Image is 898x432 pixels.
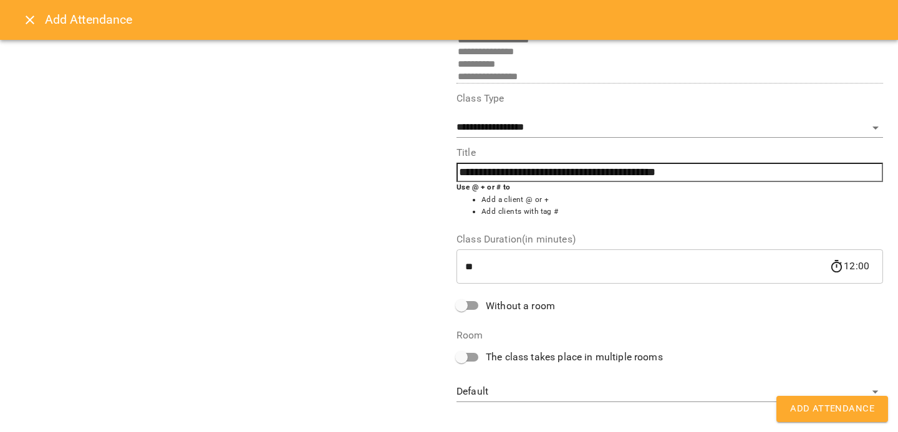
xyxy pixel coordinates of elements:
label: Class Type [456,94,883,103]
b: Use @ + or # to [456,183,511,191]
h6: Add Attendance [45,10,883,29]
li: Add a client @ or + [481,194,883,206]
label: Room [456,330,883,340]
button: Add Attendance [776,396,888,422]
li: Add clients with tag # [481,206,883,218]
label: Class Duration(in minutes) [456,234,883,244]
div: Default [456,382,883,402]
span: Without a room [486,299,555,314]
button: Close [15,5,45,35]
span: Add Attendance [790,401,874,417]
label: Title [456,148,883,158]
span: The class takes place in multiple rooms [486,350,663,365]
